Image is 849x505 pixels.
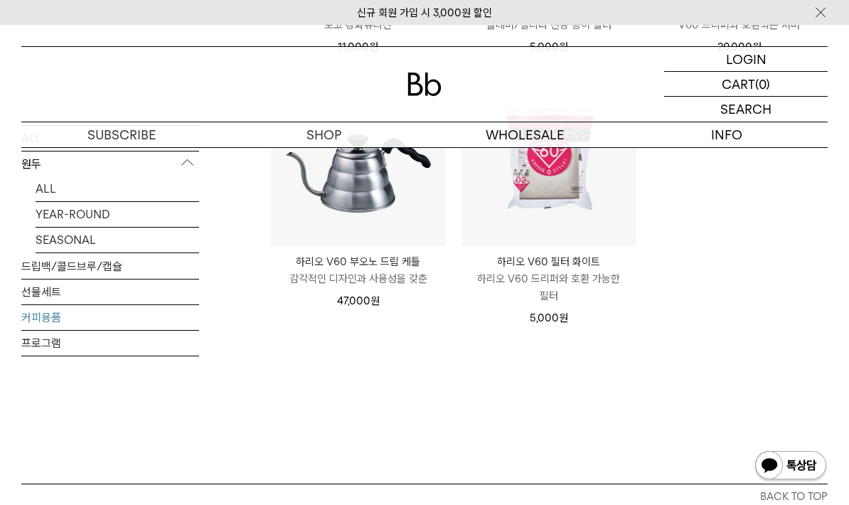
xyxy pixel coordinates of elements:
[407,73,442,96] img: 로고
[21,253,199,278] a: 드립백/콜드브루/캡슐
[530,312,568,324] span: 5,000
[626,122,828,147] p: INFO
[664,47,828,72] a: LOGIN
[271,270,446,287] p: 감각적인 디자인과 사용성을 갖춘
[36,176,199,201] a: ALL
[370,294,380,307] span: 원
[271,253,446,287] a: 하리오 V60 부오노 드립 케틀 감각적인 디자인과 사용성을 갖춘
[21,304,199,329] a: 커피용품
[461,270,636,304] p: 하리오 V60 드리퍼와 호환 가능한 필터
[720,97,771,122] p: SEARCH
[722,72,755,96] p: CART
[21,279,199,304] a: 선물세트
[755,72,770,96] p: (0)
[726,47,767,71] p: LOGIN
[36,201,199,226] a: YEAR-ROUND
[357,6,492,19] a: 신규 회원 가입 시 3,000원 할인
[21,330,199,355] a: 프로그램
[461,253,636,304] a: 하리오 V60 필터 화이트 하리오 V60 드리퍼와 호환 가능한 필터
[461,71,636,246] img: 하리오 V60 필터 화이트
[21,122,223,147] a: SUBSCRIBE
[664,72,828,97] a: CART (0)
[271,71,446,246] img: 하리오 V60 부오노 드립 케틀
[424,122,626,147] p: WHOLESALE
[754,450,828,484] img: 카카오톡 채널 1:1 채팅 버튼
[271,253,446,270] p: 하리오 V60 부오노 드립 케틀
[36,227,199,252] a: SEASONAL
[461,253,636,270] p: 하리오 V60 필터 화이트
[559,312,568,324] span: 원
[223,122,425,147] a: SHOP
[337,294,380,307] span: 47,000
[21,151,199,176] p: 원두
